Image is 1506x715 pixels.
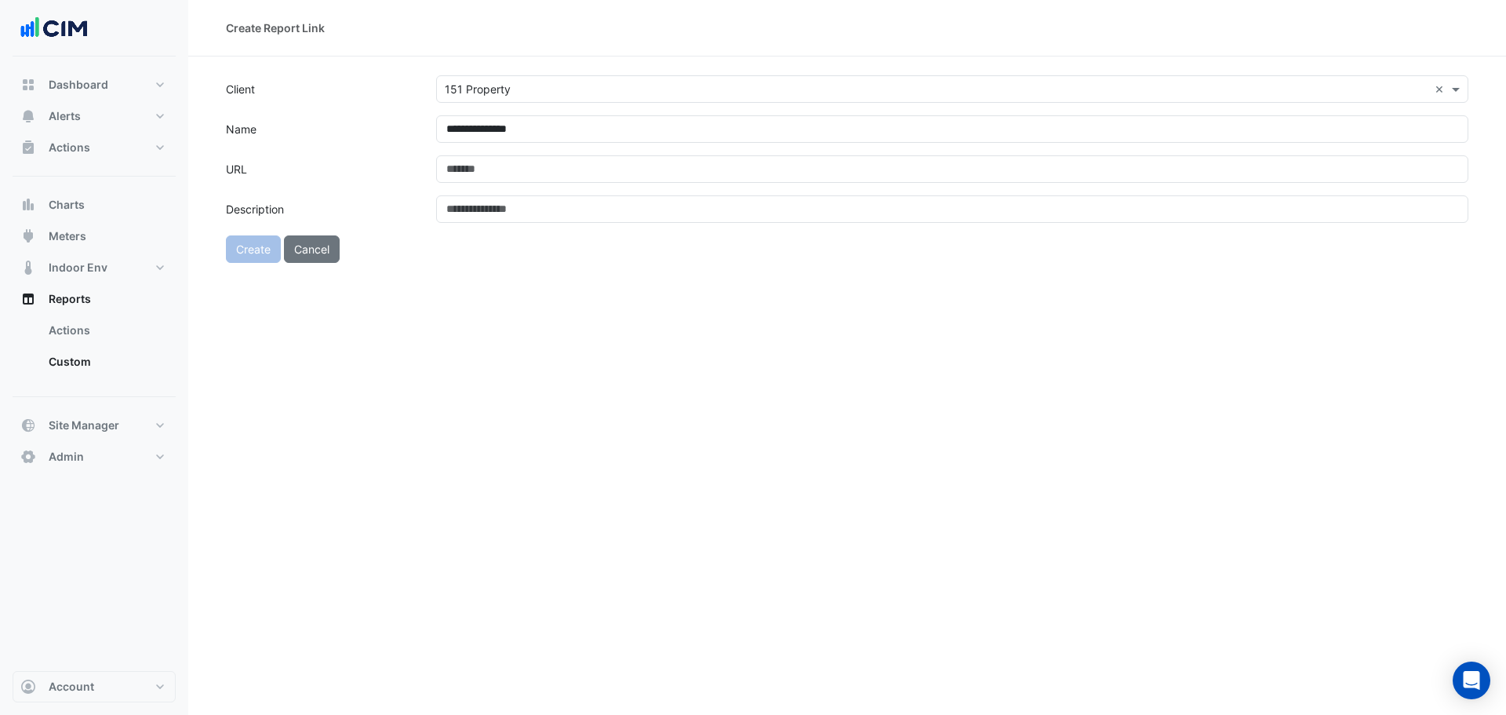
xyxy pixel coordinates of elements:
[13,671,176,702] button: Account
[49,449,84,465] span: Admin
[19,13,89,44] img: Company Logo
[216,115,427,143] label: Name
[49,260,107,275] span: Indoor Env
[20,260,36,275] app-icon: Indoor Env
[216,195,427,223] label: Description
[1435,81,1448,97] span: Clear
[20,418,36,433] app-icon: Site Manager
[216,75,427,103] label: Client
[49,197,85,213] span: Charts
[20,77,36,93] app-icon: Dashboard
[36,315,176,346] a: Actions
[13,410,176,441] button: Site Manager
[49,77,108,93] span: Dashboard
[36,346,176,378] a: Custom
[284,235,340,263] button: Cancel
[13,441,176,472] button: Admin
[216,155,427,183] label: URL
[49,140,90,155] span: Actions
[49,291,91,307] span: Reports
[226,20,325,36] div: Create Report Link
[13,189,176,221] button: Charts
[49,228,86,244] span: Meters
[49,108,81,124] span: Alerts
[20,449,36,465] app-icon: Admin
[13,69,176,100] button: Dashboard
[49,418,119,433] span: Site Manager
[13,315,176,384] div: Reports
[1453,662,1490,699] div: Open Intercom Messenger
[20,197,36,213] app-icon: Charts
[20,291,36,307] app-icon: Reports
[49,679,94,695] span: Account
[20,108,36,124] app-icon: Alerts
[20,140,36,155] app-icon: Actions
[13,283,176,315] button: Reports
[13,132,176,163] button: Actions
[13,252,176,283] button: Indoor Env
[13,100,176,132] button: Alerts
[20,228,36,244] app-icon: Meters
[13,221,176,252] button: Meters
